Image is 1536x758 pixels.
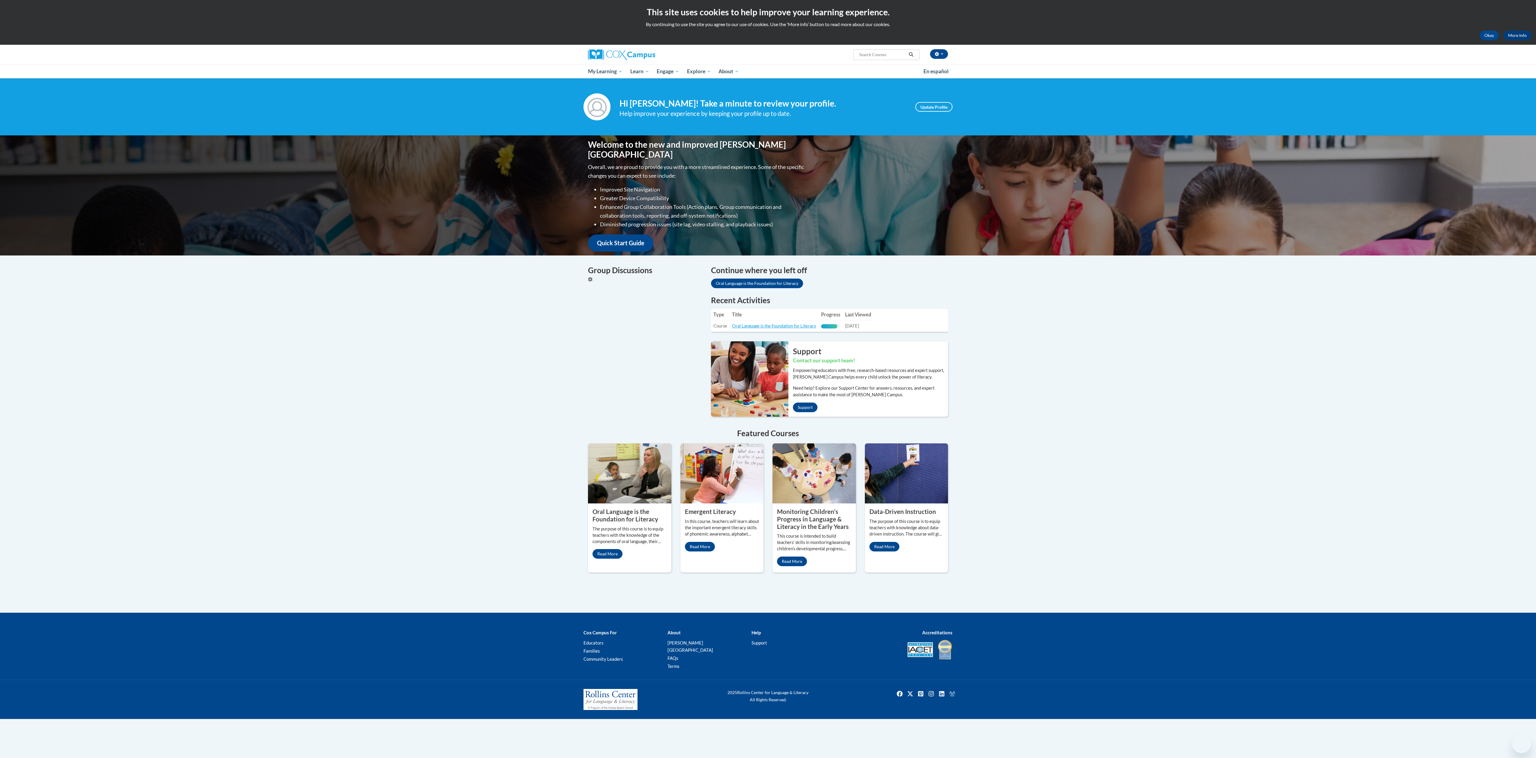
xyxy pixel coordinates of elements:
[588,49,702,60] a: Cox Campus
[584,65,626,78] a: My Learning
[937,639,952,660] img: IDA® Accredited
[869,518,944,537] p: The purpose of this course is to equip teachers with knowledge about data-driven instruction. The...
[600,194,805,203] li: Greater Device Compatibility
[916,689,925,699] img: Pinterest icon
[583,640,604,645] a: Educators
[667,640,713,653] a: [PERSON_NAME][GEOGRAPHIC_DATA]
[583,656,623,662] a: Community Leaders
[619,109,906,119] div: Help improve your experience by keeping your profile up to date.
[683,65,715,78] a: Explore
[583,689,637,710] img: Rollins Center for Language & Literacy - A Program of the Atlanta Speech School
[869,542,899,551] a: Read More
[793,385,948,398] p: Need help? Explore our Support Center for answers, resources, and expert assistance to make the m...
[895,689,904,699] img: Facebook icon
[727,690,737,695] span: 2025
[777,557,807,566] a: Read More
[715,65,743,78] a: About
[916,689,925,699] a: Pinterest
[588,427,948,439] h4: Featured Courses
[657,68,679,75] span: Engage
[588,443,671,503] img: Oral Language is the Foundation for Literacy
[711,279,803,288] a: Oral Language is the Foundation for Literacy
[869,508,936,515] property: Data-Driven Instruction
[653,65,683,78] a: Engage
[583,93,610,120] img: Profile Image
[793,346,948,357] h2: Support
[706,341,788,416] img: ...
[777,533,851,552] p: This course is intended to build teachers’ skills in monitoring/assessing children’s developmenta...
[685,542,715,551] a: Read More
[713,323,727,328] span: Course
[588,140,805,160] h1: Welcome to the new and improved [PERSON_NAME][GEOGRAPHIC_DATA]
[592,526,667,545] p: The purpose of this course is to equip teachers with the knowledge of the components of oral lang...
[600,185,805,194] li: Improved Site Navigation
[718,68,739,75] span: About
[922,630,952,635] b: Accreditations
[777,508,849,530] property: Monitoring Children’s Progress in Language & Literacy in the Early Years
[588,234,653,252] a: Quick Start Guide
[907,51,916,58] button: Search
[843,309,874,321] th: Last Viewed
[919,65,952,78] a: En español
[895,689,904,699] a: Facebook
[667,663,679,669] a: Terms
[711,295,948,306] h1: Recent Activities
[793,403,817,412] a: Support
[937,689,946,699] img: LinkedIn icon
[626,65,653,78] a: Learn
[905,689,915,699] img: Twitter icon
[1480,31,1499,40] button: Okay
[772,443,856,503] img: Monitoring Children’s Progress in Language & Literacy in the Early Years
[1503,31,1531,40] a: More Info
[915,102,952,112] a: Update Profile
[4,21,1531,28] p: By continuing to use the site you agree to our use of cookies. Use the ‘More info’ button to read...
[923,68,949,74] span: En español
[819,309,843,321] th: Progress
[845,323,859,328] span: [DATE]
[821,324,837,328] div: Progress, %
[865,443,948,503] img: Data-Driven Instruction
[793,367,948,380] p: Empowering educators with free, research-based resources and expert support, [PERSON_NAME] Campus...
[907,642,933,657] img: Accredited IACET® Provider
[926,689,936,699] img: Instagram icon
[751,630,761,635] b: Help
[583,648,600,654] a: Families
[588,163,805,180] p: Overall, we are proud to provide you with a more streamlined experience. Some of the specific cha...
[732,323,816,328] a: Oral Language is the Foundation for Literacy
[687,68,711,75] span: Explore
[1512,734,1531,753] iframe: Button to launch messaging window
[751,640,767,645] a: Support
[937,689,946,699] a: Linkedin
[579,65,957,78] div: Main menu
[588,68,622,75] span: My Learning
[859,51,907,58] input: Search Courses
[947,689,957,699] a: Facebook Group
[730,309,819,321] th: Title
[685,508,736,515] property: Emergent Literacy
[793,357,948,364] h3: Contact our support team!
[619,98,906,109] h4: Hi [PERSON_NAME]! Take a minute to review your profile.
[4,6,1531,18] h2: This site uses cookies to help improve your learning experience.
[930,49,948,59] button: Account Settings
[630,68,649,75] span: Learn
[711,264,948,276] h4: Continue where you left off
[711,309,730,321] th: Type
[685,518,759,537] p: In this course, teachers will learn about the important emergent literacy skills of phonemic awar...
[600,203,805,220] li: Enhanced Group Collaboration Tools (Action plans, Group communication and collaboration tools, re...
[667,630,681,635] b: About
[705,689,831,703] div: Rollins Center for Language & Literacy All Rights Reserved.
[947,689,957,699] img: Facebook group icon
[592,549,622,559] a: Read More
[583,630,617,635] b: Cox Campus For
[592,508,658,523] property: Oral Language is the Foundation for Literacy
[680,443,764,503] img: Emergent Literacy
[926,689,936,699] a: Instagram
[588,264,702,276] h4: Group Discussions
[588,49,655,60] img: Cox Campus
[600,220,805,229] li: Diminished progression issues (site lag, video stalling, and playback issues)
[667,655,678,661] a: FAQs
[905,689,915,699] a: Twitter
